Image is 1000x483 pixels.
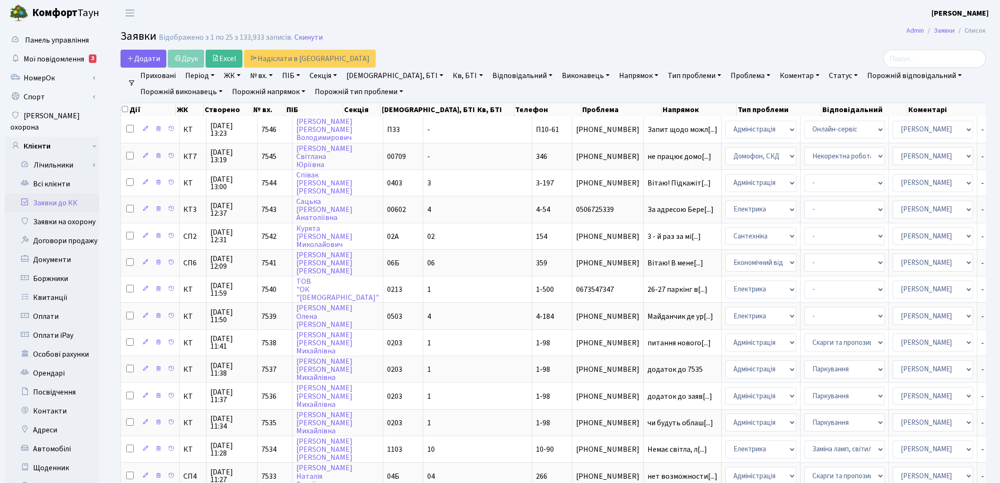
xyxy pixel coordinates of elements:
span: 0203 [387,418,402,428]
a: [PERSON_NAME][PERSON_NAME][PERSON_NAME] [296,436,353,463]
span: 7536 [261,391,276,402]
span: - [427,124,430,135]
span: 00602 [387,204,406,215]
input: Пошук... [883,50,986,68]
a: [PERSON_NAME]СвітланаЮріївна [296,143,353,170]
span: 4 [427,204,431,215]
span: СП6 [183,259,202,267]
span: [PHONE_NUMBER] [576,259,639,267]
a: [PERSON_NAME] [931,8,989,19]
span: 7543 [261,204,276,215]
a: [PERSON_NAME][PERSON_NAME]Михайлівна [296,410,353,436]
span: Вітаю! В мене[...] [647,258,703,268]
span: 1-98 [536,391,550,402]
a: [PERSON_NAME]Олена[PERSON_NAME] [296,303,353,330]
span: 1 [427,364,431,375]
a: Квитанції [5,288,99,307]
a: Заявки на охорону [5,212,99,231]
span: [DATE] 11:59 [210,282,253,297]
span: За адресою Бере[...] [647,204,714,215]
a: Приховані [137,68,180,84]
span: чи будуть облаш[...] [647,418,713,428]
a: Тип проблеми [664,68,725,84]
span: КТ3 [183,206,202,213]
a: Документи [5,250,99,269]
a: Проблема [727,68,774,84]
span: 7533 [261,471,276,482]
span: 7546 [261,124,276,135]
span: 1 [427,338,431,348]
th: ЖК [176,103,204,116]
span: [PHONE_NUMBER] [576,179,639,187]
div: 3 [89,54,96,63]
a: Порожній виконавець [137,84,226,100]
span: 0403 [387,178,402,188]
span: КТ [183,179,202,187]
span: [PHONE_NUMBER] [576,473,639,480]
nav: breadcrumb [892,21,1000,41]
span: не працює домо[...] [647,151,711,162]
span: 7537 [261,364,276,375]
span: 00709 [387,151,406,162]
span: 06Б [387,258,399,268]
a: Період [181,68,218,84]
th: Дії [121,103,176,116]
span: Мої повідомлення [24,54,84,64]
a: Виконавець [558,68,613,84]
a: Оплати iPay [5,326,99,345]
span: [DATE] 12:37 [210,202,253,217]
span: [DATE] 12:31 [210,228,253,244]
span: Заявки [121,28,156,44]
span: 359 [536,258,547,268]
li: Список [955,26,986,36]
a: Адреси [5,421,99,439]
span: [PHONE_NUMBER] [576,393,639,400]
a: Порожній тип проблеми [311,84,407,100]
span: 0506725339 [576,206,639,213]
span: 3-197 [536,178,554,188]
a: Щоденник [5,458,99,477]
span: [PHONE_NUMBER] [576,233,639,240]
span: Додати [127,53,160,64]
span: Немає світла, л[...] [647,444,707,455]
span: [PHONE_NUMBER] [576,419,639,427]
span: 1103 [387,444,402,455]
b: Комфорт [32,5,78,20]
a: Статус [825,68,862,84]
span: 1 [427,284,431,295]
a: Кв, БТІ [449,68,486,84]
span: 06 [427,258,435,268]
span: КТ [183,313,202,320]
th: Секція [343,103,381,116]
a: Панель управління [5,31,99,50]
th: № вх. [252,103,286,116]
span: Майданчик де ур[...] [647,311,713,322]
span: 266 [536,471,547,482]
span: 7534 [261,444,276,455]
span: КТ [183,366,202,373]
a: Мої повідомлення3 [5,50,99,69]
a: Боржники [5,269,99,288]
a: Оплати [5,307,99,326]
span: 7539 [261,311,276,322]
th: Проблема [581,103,662,116]
span: 4-54 [536,204,550,215]
th: Створено [204,103,252,116]
th: Кв, БТІ [476,103,514,116]
a: Договори продажу [5,231,99,250]
span: [DATE] 13:23 [210,122,253,137]
span: 1 [427,418,431,428]
a: Орендарі [5,364,99,383]
span: 3 [427,178,431,188]
a: Контакти [5,402,99,421]
th: Телефон [514,103,581,116]
a: Співак[PERSON_NAME][PERSON_NAME] [296,170,353,196]
span: [PHONE_NUMBER] [576,126,639,133]
span: 1-98 [536,418,550,428]
span: [DATE] 13:19 [210,149,253,164]
span: 0203 [387,364,402,375]
a: [PERSON_NAME] охорона [5,106,99,137]
span: 4 [427,311,431,322]
span: 7535 [261,418,276,428]
span: 26-27 паркінг в[...] [647,284,707,295]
